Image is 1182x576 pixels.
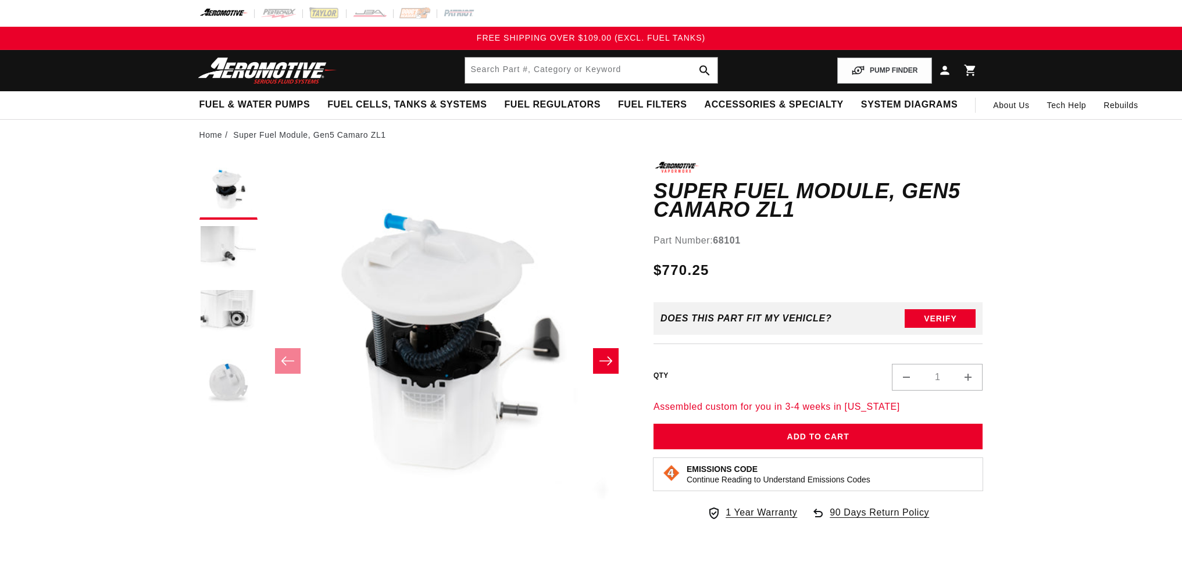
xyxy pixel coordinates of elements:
button: Load image 4 in gallery view [199,353,258,412]
li: Super Fuel Module, Gen5 Camaro ZL1 [233,128,385,141]
span: 90 Days Return Policy [830,505,929,532]
input: Search by Part Number, Category or Keyword [465,58,717,83]
summary: Fuel & Water Pumps [191,91,319,119]
span: Fuel & Water Pumps [199,99,310,111]
p: Continue Reading to Understand Emissions Codes [687,474,870,485]
button: Verify [905,309,976,328]
button: search button [692,58,717,83]
strong: 68101 [713,235,741,245]
div: Part Number: [654,233,983,248]
button: Slide right [593,348,619,374]
a: About Us [984,91,1038,119]
nav: breadcrumbs [199,128,983,141]
span: Rebuilds [1104,99,1138,112]
strong: Emissions Code [687,464,758,474]
a: Home [199,128,223,141]
span: Fuel Cells, Tanks & Systems [327,99,487,111]
span: Accessories & Specialty [705,99,844,111]
h1: Super Fuel Module, Gen5 Camaro ZL1 [654,182,983,219]
button: Emissions CodeContinue Reading to Understand Emissions Codes [687,464,870,485]
label: QTY [654,371,669,381]
span: 1 Year Warranty [726,505,797,520]
media-gallery: Gallery Viewer [199,162,630,560]
span: FREE SHIPPING OVER $109.00 (EXCL. FUEL TANKS) [477,33,705,42]
summary: Tech Help [1038,91,1095,119]
button: Load image 3 in gallery view [199,289,258,348]
summary: Fuel Cells, Tanks & Systems [319,91,495,119]
a: 1 Year Warranty [707,505,797,520]
button: Add to Cart [654,424,983,450]
button: PUMP FINDER [837,58,931,84]
span: Fuel Filters [618,99,687,111]
p: Assembled custom for you in 3-4 weeks in [US_STATE] [654,399,983,414]
div: Does This part fit My vehicle? [660,313,832,324]
button: Slide left [275,348,301,374]
span: About Us [993,101,1029,110]
span: $770.25 [654,260,709,281]
summary: System Diagrams [852,91,966,119]
a: 90 Days Return Policy [811,505,929,532]
summary: Accessories & Specialty [696,91,852,119]
button: Load image 2 in gallery view [199,226,258,284]
summary: Rebuilds [1095,91,1147,119]
button: Load image 1 in gallery view [199,162,258,220]
img: Aeromotive [195,57,340,84]
summary: Fuel Filters [609,91,696,119]
span: Fuel Regulators [504,99,600,111]
span: System Diagrams [861,99,958,111]
summary: Fuel Regulators [495,91,609,119]
img: Emissions code [662,464,681,482]
span: Tech Help [1047,99,1087,112]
